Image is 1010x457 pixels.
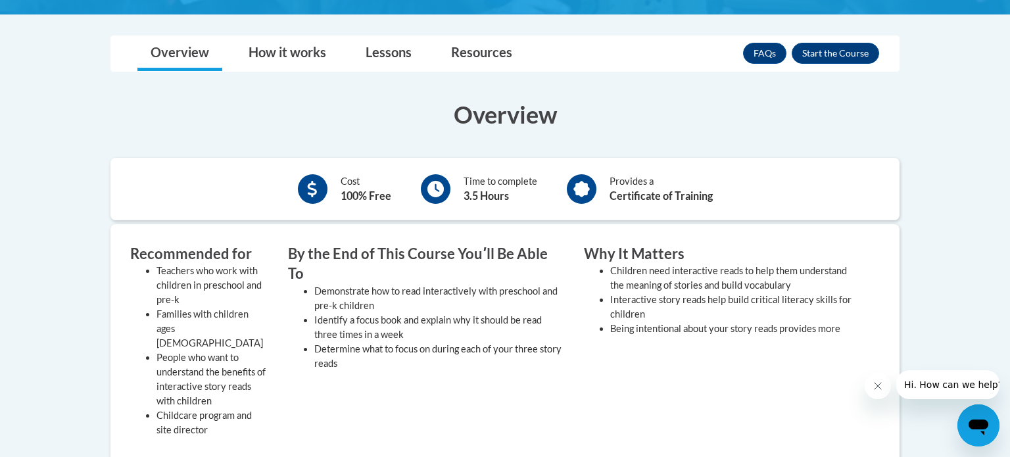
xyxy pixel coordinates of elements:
a: How it works [235,36,339,71]
span: Hi. How can we help? [8,9,107,20]
li: Identify a focus book and explain why it should be read three times in a week [314,313,564,342]
a: FAQs [743,43,786,64]
li: People who want to understand the benefits of interactive story reads with children [156,350,268,408]
h3: Overview [110,98,900,131]
h3: Why It Matters [584,244,860,264]
li: Childcare program and site director [156,408,268,437]
h3: Recommended for [130,244,268,264]
button: Enroll [792,43,879,64]
li: Being intentional about your story reads provides more [610,322,860,336]
h3: By the End of This Course Youʹll Be Able To [288,244,564,285]
b: 3.5 Hours [464,189,509,202]
div: Provides a [610,174,713,204]
li: Interactive story reads help build critical literacy skills for children [610,293,860,322]
iframe: Close message [865,373,891,399]
a: Lessons [352,36,425,71]
li: Teachers who work with children in preschool and pre-k [156,264,268,307]
div: Cost [341,174,391,204]
iframe: Message from company [896,370,999,399]
a: Resources [438,36,525,71]
li: Families with children ages [DEMOGRAPHIC_DATA] [156,307,268,350]
a: Overview [137,36,222,71]
b: Certificate of Training [610,189,713,202]
iframe: Button to launch messaging window [957,404,999,446]
li: Demonstrate how to read interactively with preschool and pre-k children [314,284,564,313]
div: Time to complete [464,174,537,204]
b: 100% Free [341,189,391,202]
li: Determine what to focus on during each of your three story reads [314,342,564,371]
li: Children need interactive reads to help them understand the meaning of stories and build vocabulary [610,264,860,293]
